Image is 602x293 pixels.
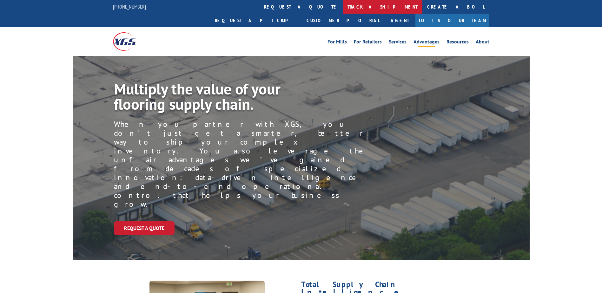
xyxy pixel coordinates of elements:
a: Request a pickup [210,14,302,27]
h1: Multiply the value of your flooring supply chain. [114,81,371,115]
a: Request a Quote [114,221,175,235]
a: For Mills [327,39,347,46]
a: Advantages [413,39,440,46]
a: Services [389,39,407,46]
a: Customer Portal [302,14,384,27]
a: For Retailers [354,39,382,46]
a: [PHONE_NUMBER] [113,3,146,10]
a: Resources [447,39,469,46]
a: Agent [384,14,415,27]
a: About [476,39,489,46]
a: Join Our Team [415,14,489,27]
p: When you partner with XGS, you don’t just get a smarter, better way to ship your complex inventor... [114,120,380,209]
